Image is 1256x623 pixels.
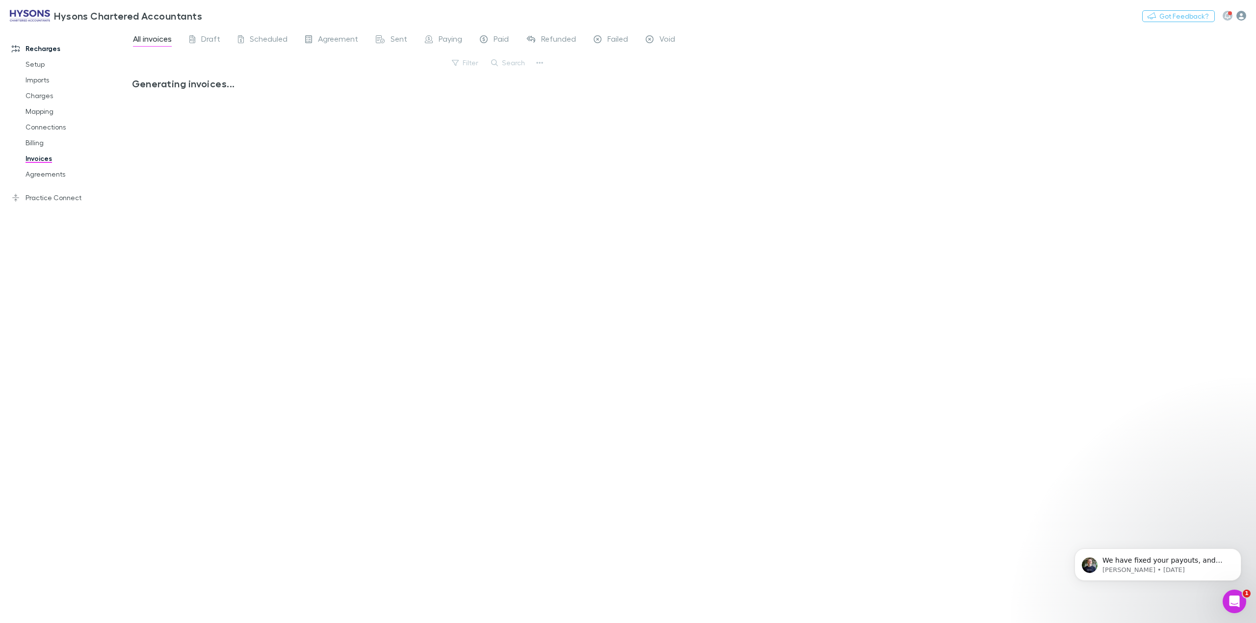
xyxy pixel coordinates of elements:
[16,72,140,88] a: Imports
[16,104,140,119] a: Mapping
[10,10,50,22] img: Hysons Chartered Accountants's Logo
[607,34,628,47] span: Failed
[659,34,675,47] span: Void
[1243,590,1251,597] span: 1
[2,41,140,56] a: Recharges
[1223,590,1246,613] iframe: Intercom live chat
[16,88,140,104] a: Charges
[16,135,140,151] a: Billing
[486,57,531,69] button: Search
[54,10,202,22] h3: Hysons Chartered Accountants
[1060,528,1256,597] iframe: Intercom notifications message
[201,34,220,47] span: Draft
[16,56,140,72] a: Setup
[494,34,509,47] span: Paid
[4,4,208,27] a: Hysons Chartered Accountants
[439,34,462,47] span: Paying
[1142,10,1215,22] button: Got Feedback?
[2,190,140,206] a: Practice Connect
[43,38,169,47] p: Message from Alex, sent 2w ago
[16,151,140,166] a: Invoices
[43,28,165,85] span: We have fixed your payouts, and they are now reconciled. Thank you for your patience. I will clos...
[133,34,172,47] span: All invoices
[391,34,407,47] span: Sent
[16,166,140,182] a: Agreements
[250,34,288,47] span: Scheduled
[541,34,576,47] span: Refunded
[132,78,539,89] h3: Generating invoices...
[318,34,358,47] span: Agreement
[447,57,484,69] button: Filter
[16,119,140,135] a: Connections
